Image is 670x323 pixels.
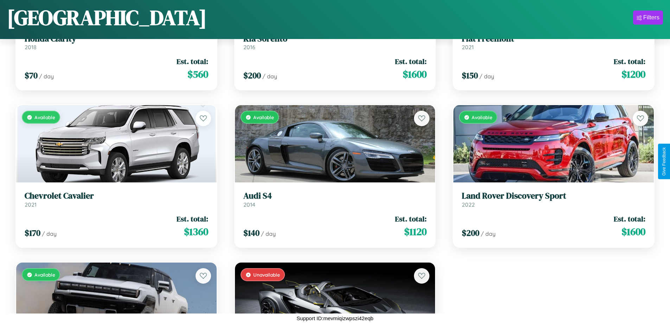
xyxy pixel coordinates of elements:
[481,230,496,237] span: / day
[479,73,494,80] span: / day
[296,314,373,323] p: Support ID: mevmiqizwpszi42eqb
[462,34,645,51] a: Fiat Freemont2021
[643,14,659,21] div: Filters
[662,147,666,176] div: Give Feedback
[177,56,208,66] span: Est. total:
[395,56,427,66] span: Est. total:
[187,67,208,81] span: $ 560
[42,230,57,237] span: / day
[25,191,208,201] h3: Chevrolet Cavalier
[633,11,663,25] button: Filters
[243,70,261,81] span: $ 200
[614,56,645,66] span: Est. total:
[243,34,427,51] a: Kia Sorento2016
[253,114,274,120] span: Available
[462,201,475,208] span: 2022
[25,227,40,239] span: $ 170
[25,34,208,51] a: Honda Clarity2018
[472,114,492,120] span: Available
[462,191,645,208] a: Land Rover Discovery Sport2022
[184,225,208,239] span: $ 1360
[25,70,38,81] span: $ 70
[621,225,645,239] span: $ 1600
[39,73,54,80] span: / day
[177,214,208,224] span: Est. total:
[462,70,478,81] span: $ 150
[25,191,208,208] a: Chevrolet Cavalier2021
[621,67,645,81] span: $ 1200
[253,272,280,278] span: Unavailable
[462,191,645,201] h3: Land Rover Discovery Sport
[243,44,255,51] span: 2016
[34,272,55,278] span: Available
[462,44,474,51] span: 2021
[243,191,427,208] a: Audi S42014
[404,225,427,239] span: $ 1120
[262,73,277,80] span: / day
[243,191,427,201] h3: Audi S4
[614,214,645,224] span: Est. total:
[403,67,427,81] span: $ 1600
[243,227,260,239] span: $ 140
[25,44,37,51] span: 2018
[243,201,255,208] span: 2014
[25,201,37,208] span: 2021
[7,3,207,32] h1: [GEOGRAPHIC_DATA]
[395,214,427,224] span: Est. total:
[261,230,276,237] span: / day
[34,114,55,120] span: Available
[462,227,479,239] span: $ 200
